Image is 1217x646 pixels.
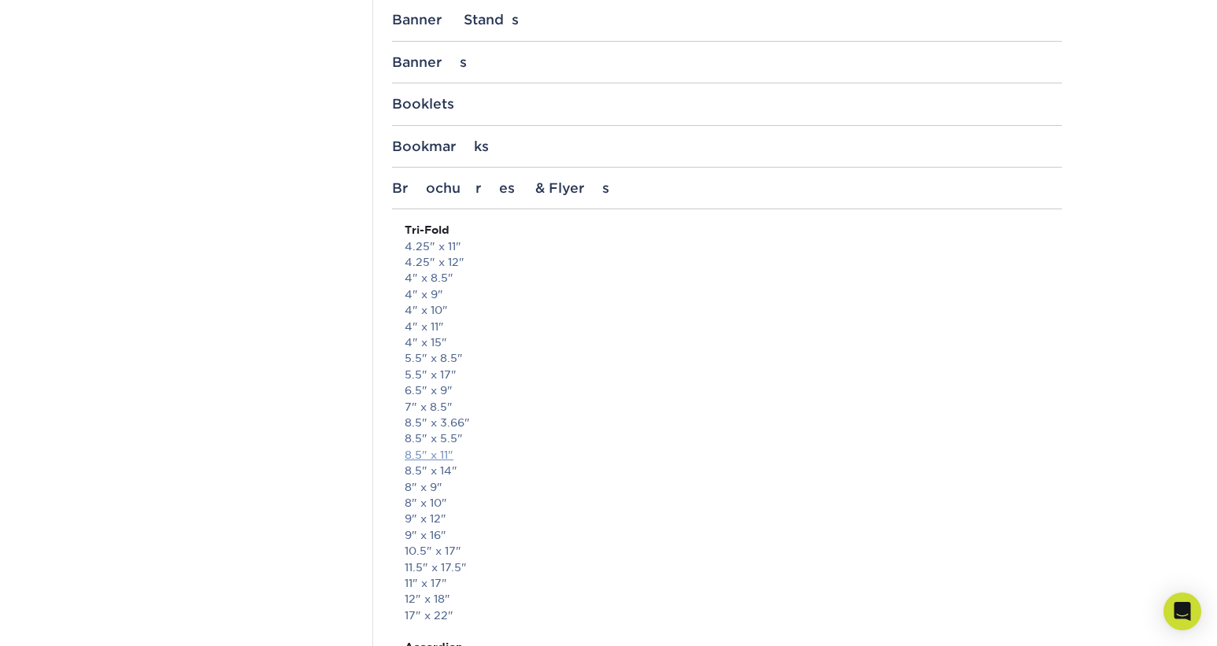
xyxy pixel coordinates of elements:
a: 8.5" x 14" [405,464,457,477]
a: 9" x 16" [405,529,446,541]
a: 6.5" x 9" [405,384,453,397]
a: 17" x 22" [405,609,453,622]
div: Banner Stands [392,12,1062,28]
a: 7" x 8.5" [405,401,453,413]
div: Brochures & Flyers [392,180,1062,196]
a: 4.25" x 12" [405,256,464,268]
a: 11.5" x 17.5" [405,561,467,574]
a: 5.5" x 8.5" [405,352,463,364]
div: Bookmarks [392,138,1062,154]
a: 4" x 15" [405,336,447,349]
div: Open Intercom Messenger [1163,592,1201,630]
a: 12" x 18" [405,592,450,605]
a: 8.5" x 11" [405,449,453,461]
a: 4" x 11" [405,320,444,333]
a: 4" x 8.5" [405,271,453,284]
a: 8" x 9" [405,481,442,493]
a: 5.5" x 17" [405,368,457,381]
strong: Tri-Fold [405,223,449,236]
a: 4" x 9" [405,288,443,301]
div: Booklets [392,96,1062,112]
a: 11" x 17" [405,577,447,589]
div: Banners [392,54,1062,70]
a: 4.25" x 11" [405,240,461,253]
a: 8.5" x 3.66" [405,416,470,429]
a: 8" x 10" [405,496,447,509]
a: 8.5" x 5.5" [405,432,463,445]
a: 4" x 10" [405,304,448,316]
a: 10.5" x 17" [405,544,461,557]
a: 9" x 12" [405,512,446,525]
